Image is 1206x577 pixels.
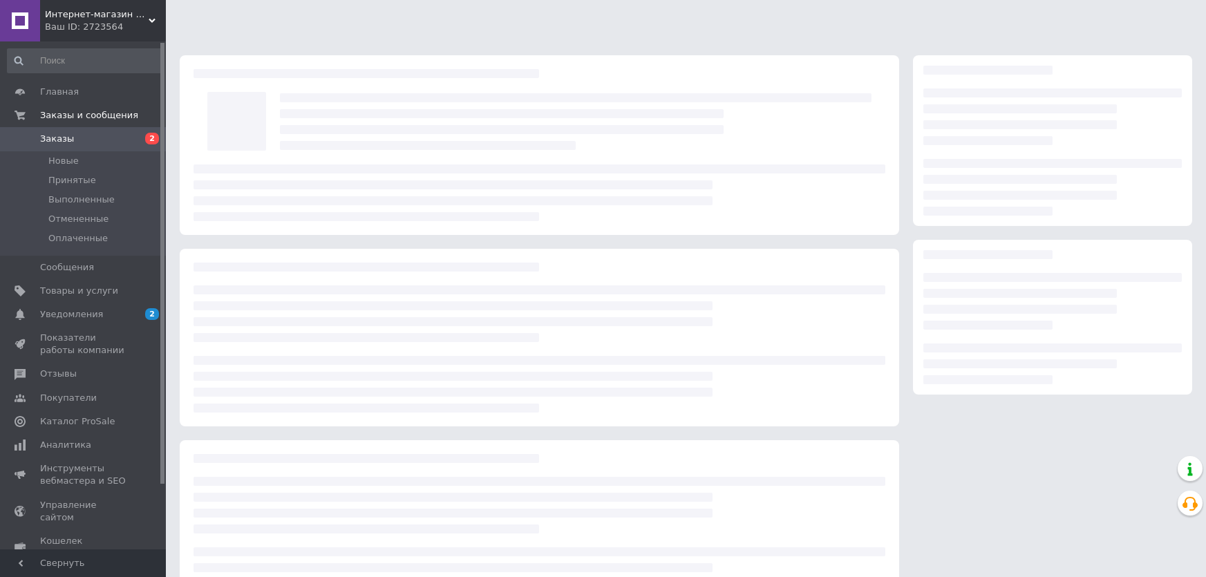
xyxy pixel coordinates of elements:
[48,155,79,167] span: Новые
[40,332,128,357] span: Показатели работы компании
[40,261,94,274] span: Сообщения
[48,213,109,225] span: Отмененные
[40,86,79,98] span: Главная
[40,368,77,380] span: Отзывы
[7,48,162,73] input: Поиск
[40,285,118,297] span: Товары и услуги
[40,499,128,524] span: Управление сайтом
[145,308,159,320] span: 2
[45,8,149,21] span: Интернет-магазин "ЭВРИКА"
[40,535,128,560] span: Кошелек компании
[48,174,96,187] span: Принятые
[48,232,108,245] span: Оплаченные
[145,133,159,144] span: 2
[40,462,128,487] span: Инструменты вебмастера и SEO
[40,308,103,321] span: Уведомления
[40,392,97,404] span: Покупатели
[40,415,115,428] span: Каталог ProSale
[40,109,138,122] span: Заказы и сообщения
[40,439,91,451] span: Аналитика
[48,193,115,206] span: Выполненные
[40,133,74,145] span: Заказы
[45,21,166,33] div: Ваш ID: 2723564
